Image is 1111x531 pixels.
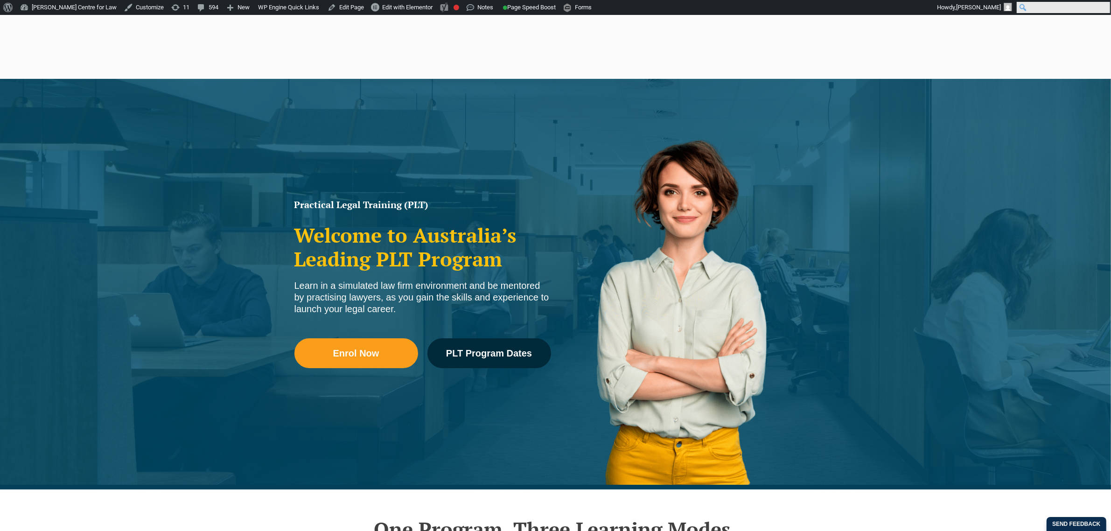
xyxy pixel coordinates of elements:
a: PLT Program Dates [427,338,551,368]
span: PLT Program Dates [446,349,532,358]
h2: Welcome to Australia’s Leading PLT Program [294,224,551,271]
div: Learn in a simulated law firm environment and be mentored by practising lawyers, as you gain the ... [294,280,551,315]
span: [PERSON_NAME] [956,4,1001,11]
span: Enrol Now [333,349,379,358]
span: Edit with Elementor [382,4,433,11]
h1: Practical Legal Training (PLT) [294,200,551,210]
a: Enrol Now [294,338,418,368]
div: Focus keyphrase not set [454,5,459,10]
